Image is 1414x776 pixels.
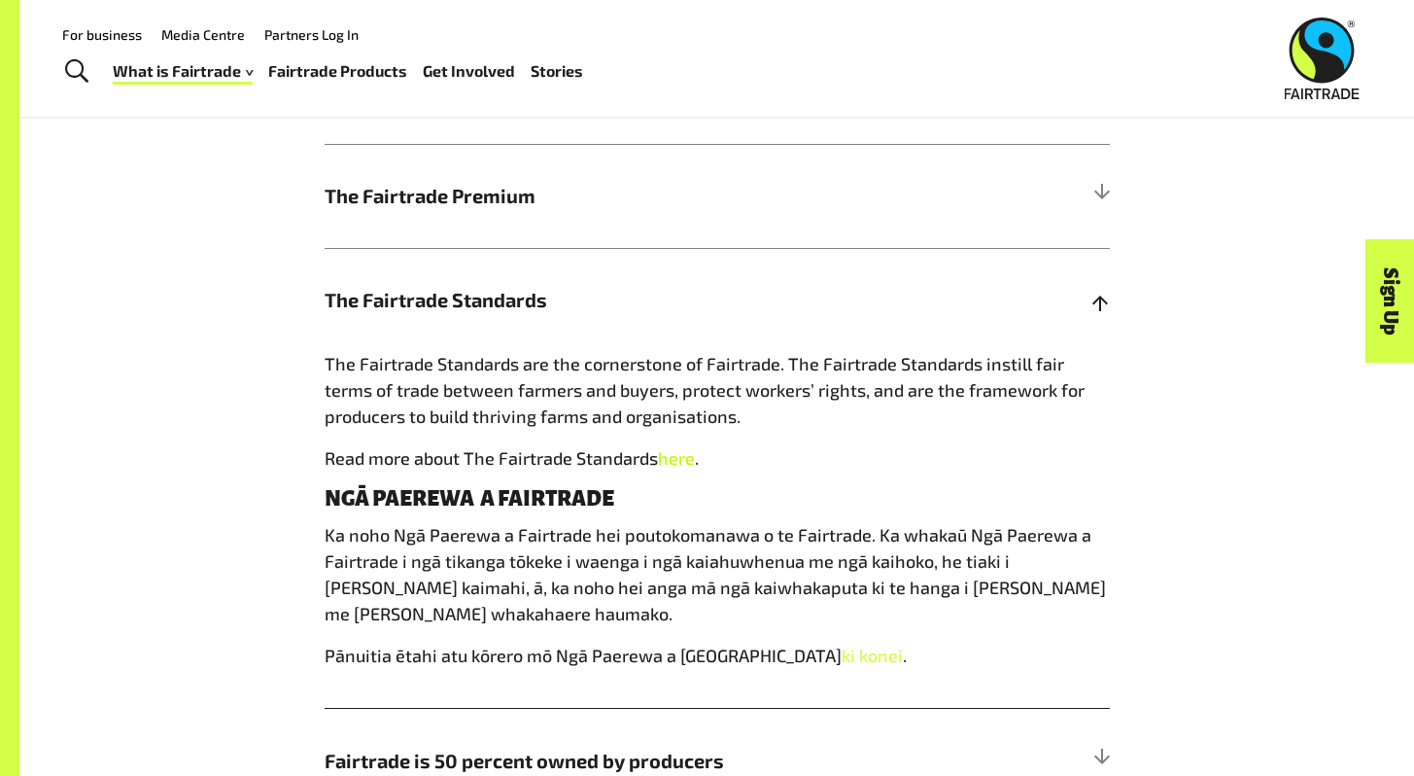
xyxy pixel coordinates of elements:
span: The Fairtrade Standards [325,285,914,314]
a: What is Fairtrade [113,57,253,86]
a: For business [62,26,142,43]
img: Fairtrade Australia New Zealand logo [1285,18,1360,99]
a: ki konei [842,645,903,666]
a: Toggle Search [52,48,100,96]
a: here [658,447,695,469]
span: The Fairtrade Premium [325,181,914,210]
a: Get Involved [423,57,515,86]
a: Partners Log In [264,26,359,43]
a: Fairtrade Products [268,57,407,86]
p: Ka noho Ngā Paerewa a Fairtrade hei poutokomanawa o te Fairtrade. Ka whakaū Ngā Paerewa a Fairtra... [325,522,1110,627]
span: The Fairtrade Standards are the cornerstone of Fairtrade. The Fairtrade Standards instill fair te... [325,353,1085,427]
span: Read more about The Fairtrade Standards . [325,447,699,469]
p: Pānuitia ētahi atu kōrero mō Ngā Paerewa a [GEOGRAPHIC_DATA] . [325,643,1110,669]
a: Media Centre [161,26,245,43]
h4: NGĀ PAEREWA A FAIRTRADE [325,487,1110,511]
a: Stories [531,57,583,86]
span: Fairtrade is 50 percent owned by producers [325,746,914,775]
